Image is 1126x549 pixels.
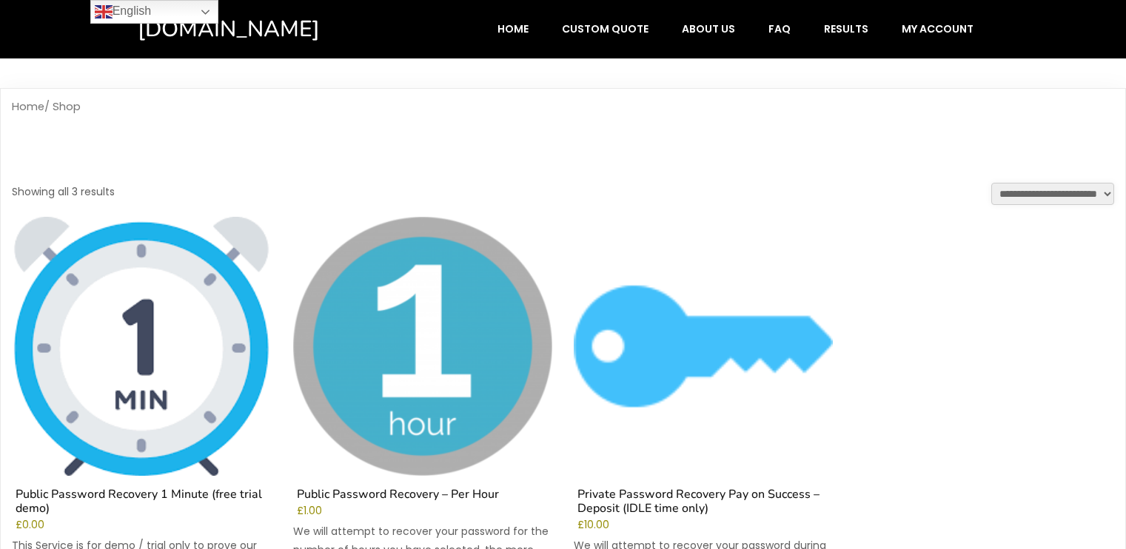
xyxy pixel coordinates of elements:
h1: Shop [12,125,1114,183]
img: Public Password Recovery - Per Hour [293,217,552,476]
a: My account [886,15,989,43]
a: About Us [666,15,751,43]
bdi: 10.00 [577,518,609,532]
select: Shop order [991,183,1114,205]
span: FAQ [768,22,791,36]
a: Custom Quote [546,15,664,43]
h2: Private Password Recovery Pay on Success – Deposit (IDLE time only) [574,488,833,519]
span: My account [902,22,973,36]
a: Public Password Recovery 1 Minute (free trial demo) [12,217,271,519]
a: Public Password Recovery – Per Hour [293,217,552,505]
a: Home [12,99,44,114]
span: Custom Quote [562,22,649,36]
span: About Us [682,22,735,36]
img: Private Password Recovery Pay on Success - Deposit (IDLE time only) [574,217,833,476]
img: en [95,3,113,21]
span: £ [16,518,22,532]
bdi: 0.00 [16,518,44,532]
nav: Breadcrumb [12,100,1114,114]
span: Results [824,22,868,36]
a: Home [482,15,544,43]
a: FAQ [753,15,806,43]
span: £ [297,504,304,518]
h2: Public Password Recovery – Per Hour [293,488,552,505]
h2: Public Password Recovery 1 Minute (free trial demo) [12,488,271,519]
a: Private Password Recovery Pay on Success – Deposit (IDLE time only) [574,217,833,519]
bdi: 1.00 [297,504,322,518]
p: Showing all 3 results [12,183,115,201]
a: Results [808,15,884,43]
a: [DOMAIN_NAME] [138,15,383,44]
span: Home [497,22,529,36]
span: £ [577,518,584,532]
img: Public Password Recovery 1 Minute (free trial demo) [12,217,271,476]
